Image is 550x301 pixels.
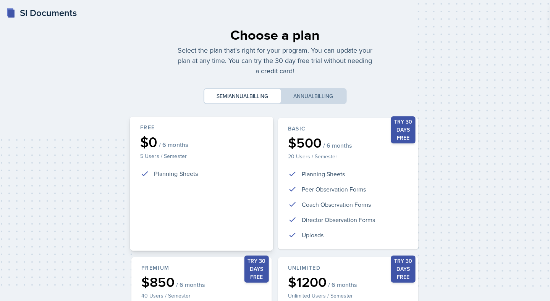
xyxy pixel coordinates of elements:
p: Unlimited Users / Semester [288,292,409,299]
button: Semiannualbilling [204,89,281,103]
span: / 6 months [159,141,188,148]
p: Coach Observation Forms [302,200,371,209]
p: Planning Sheets [302,169,345,179]
p: Uploads [302,230,324,240]
div: Try 30 days free [391,256,416,283]
a: SI Documents [6,6,77,20]
span: / 6 months [328,281,357,288]
div: $0 [140,135,263,149]
div: Premium [141,264,262,272]
p: Select the plan that's right for your program. You can update your plan at any time. You can try ... [177,45,373,76]
p: Director Observation Forms [302,215,375,224]
div: Try 30 days free [391,116,416,143]
p: 20 Users / Semester [288,153,409,160]
span: / 6 months [176,281,205,288]
div: Choose a plan [177,24,373,45]
div: $500 [288,136,409,150]
p: Peer Observation Forms [302,185,366,194]
span: billing [315,92,333,100]
div: Try 30 days free [244,256,269,283]
div: $850 [141,275,262,289]
p: 40 Users / Semester [141,292,262,299]
button: Annualbilling [281,89,346,103]
p: Planning Sheets [154,169,198,178]
div: Free [140,124,263,132]
div: Unlimited [288,264,409,272]
div: $1200 [288,275,409,289]
div: Basic [288,125,409,133]
span: billing [250,92,269,100]
p: 5 Users / Semester [140,152,263,159]
span: / 6 months [323,142,352,149]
